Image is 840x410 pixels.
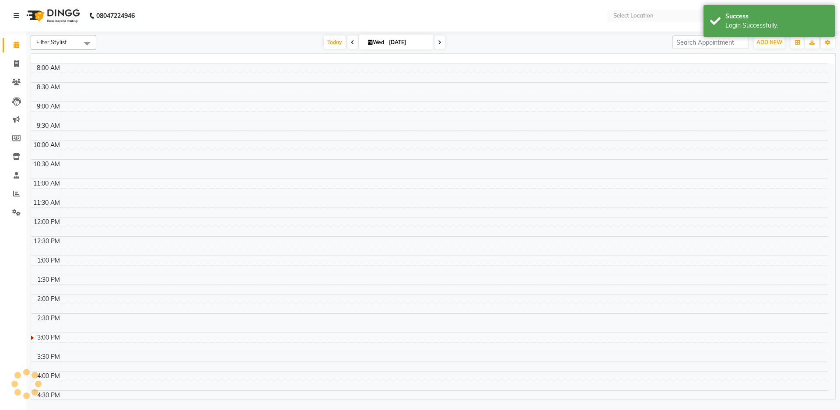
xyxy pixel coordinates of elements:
div: 11:30 AM [31,198,62,207]
div: 11:00 AM [31,179,62,188]
div: 8:30 AM [35,83,62,92]
button: ADD NEW [754,36,784,49]
img: logo [22,4,82,28]
div: 3:30 PM [35,352,62,361]
div: 3:00 PM [35,333,62,342]
div: 4:00 PM [35,371,62,381]
div: 9:00 AM [35,102,62,111]
div: 12:30 PM [32,237,62,246]
span: Today [324,35,346,49]
div: 1:00 PM [35,256,62,265]
input: 2025-09-03 [386,36,430,49]
div: Login Successfully. [725,21,828,30]
div: Select Location [613,11,654,20]
div: 12:00 PM [32,217,62,227]
div: 2:00 PM [35,294,62,304]
div: 8:00 AM [35,63,62,73]
div: 4:30 PM [35,391,62,400]
div: 10:00 AM [31,140,62,150]
div: 1:30 PM [35,275,62,284]
span: Filter Stylist [36,39,67,46]
div: 9:30 AM [35,121,62,130]
div: Success [725,12,828,21]
div: 2:30 PM [35,314,62,323]
b: 08047224946 [96,4,135,28]
span: Wed [366,39,386,46]
span: ADD NEW [756,39,782,46]
input: Search Appointment [672,35,749,49]
div: 10:30 AM [31,160,62,169]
